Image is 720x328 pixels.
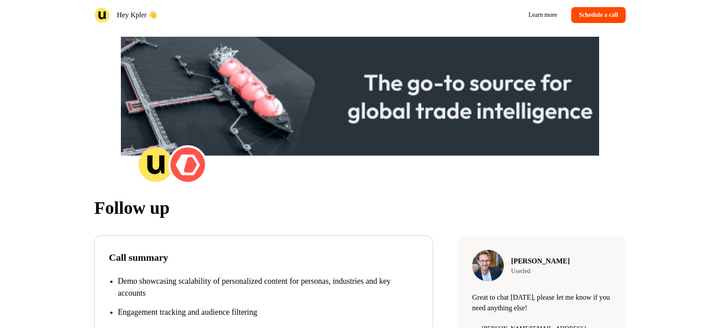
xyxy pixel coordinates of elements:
[511,256,569,266] h1: [PERSON_NAME]
[118,275,418,299] p: Demo showcasing scalability of personalized content for personas, industries and key accounts
[521,7,564,23] a: Learn more
[511,266,569,276] p: Userled
[109,250,418,265] p: Call summary
[571,7,626,23] a: Schedule a call
[118,306,418,318] p: Engagement tracking and audience filtering
[472,292,612,313] p: Great to chat [DATE], please let me know if you need anything else!
[94,195,626,221] p: Follow up
[117,10,157,20] p: Hey Kpler 👋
